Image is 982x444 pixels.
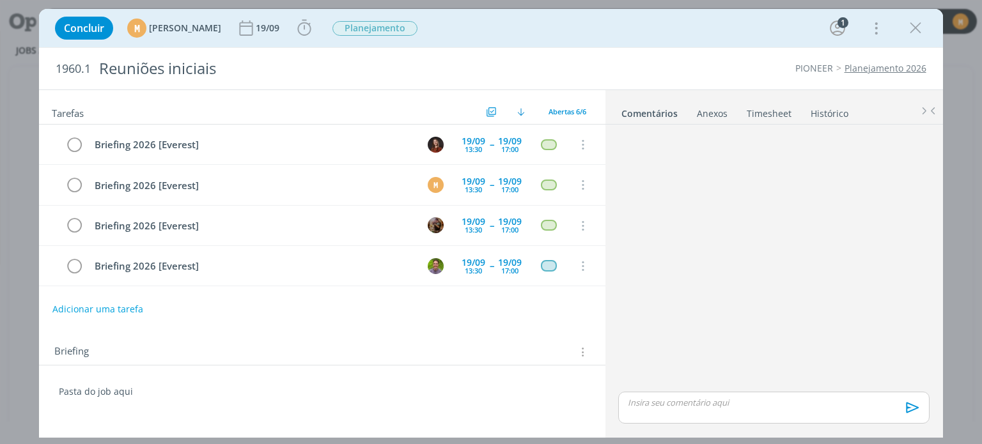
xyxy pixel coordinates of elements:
[64,23,104,33] span: Concluir
[52,298,144,321] button: Adicionar uma tarefa
[498,177,522,186] div: 19/09
[845,62,926,74] a: Planejamento 2026
[465,226,482,233] div: 13:30
[465,146,482,153] div: 13:30
[428,258,444,274] img: T
[56,62,91,76] span: 1960.1
[127,19,146,38] div: M
[501,146,518,153] div: 17:00
[621,102,678,120] a: Comentários
[498,137,522,146] div: 19/09
[462,137,485,146] div: 19/09
[462,177,485,186] div: 19/09
[501,226,518,233] div: 17:00
[498,258,522,267] div: 19/09
[52,104,84,119] span: Tarefas
[428,177,444,193] div: M
[465,186,482,193] div: 13:30
[501,267,518,274] div: 17:00
[59,385,585,398] p: Pasta do job aqui
[89,178,416,194] div: Briefing 2026 [Everest]
[89,137,416,153] div: Briefing 2026 [Everest]
[54,344,89,360] span: Briefing
[501,186,518,193] div: 17:00
[426,256,446,275] button: T
[838,17,848,28] div: 1
[426,216,446,235] button: A
[549,107,586,116] span: Abertas 6/6
[490,261,494,270] span: --
[256,24,282,33] div: 19/09
[810,102,849,120] a: Histórico
[428,217,444,233] img: A
[426,175,446,194] button: M
[498,217,522,226] div: 19/09
[127,19,221,38] button: M[PERSON_NAME]
[465,267,482,274] div: 13:30
[332,20,418,36] button: Planejamento
[517,108,525,116] img: arrow-down.svg
[149,24,221,33] span: [PERSON_NAME]
[93,53,558,84] div: Reuniões iniciais
[332,21,417,36] span: Planejamento
[89,258,416,274] div: Briefing 2026 [Everest]
[428,137,444,153] img: M
[697,107,728,120] div: Anexos
[55,17,113,40] button: Concluir
[462,217,485,226] div: 19/09
[490,221,494,230] span: --
[39,9,942,438] div: dialog
[490,180,494,189] span: --
[746,102,792,120] a: Timesheet
[426,135,446,154] button: M
[795,62,833,74] a: PIONEER
[89,218,416,234] div: Briefing 2026 [Everest]
[462,258,485,267] div: 19/09
[827,18,848,38] button: 1
[490,140,494,149] span: --
[426,296,446,316] button: G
